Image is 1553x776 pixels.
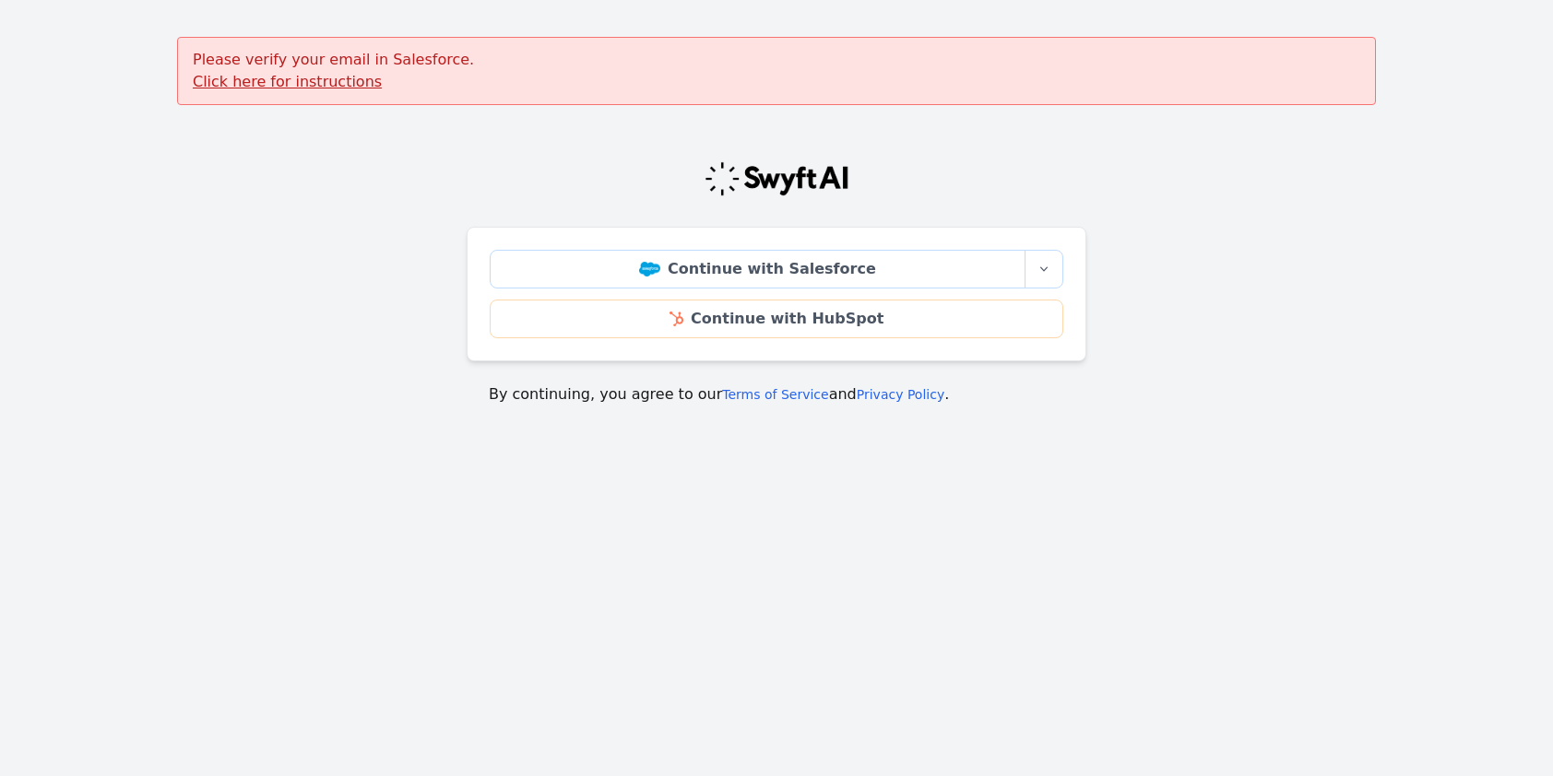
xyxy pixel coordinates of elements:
img: Salesforce [639,262,660,276]
a: Terms of Service [722,387,828,402]
a: Privacy Policy [857,387,944,402]
p: By continuing, you agree to our and . [489,383,1064,406]
a: Continue with HubSpot [490,300,1063,338]
a: Continue with Salesforce [490,250,1025,288]
a: Click here for instructions [193,73,382,90]
img: Swyft Logo [704,160,849,197]
div: Please verify your email in Salesforce. [177,37,1376,105]
img: HubSpot [670,312,683,326]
